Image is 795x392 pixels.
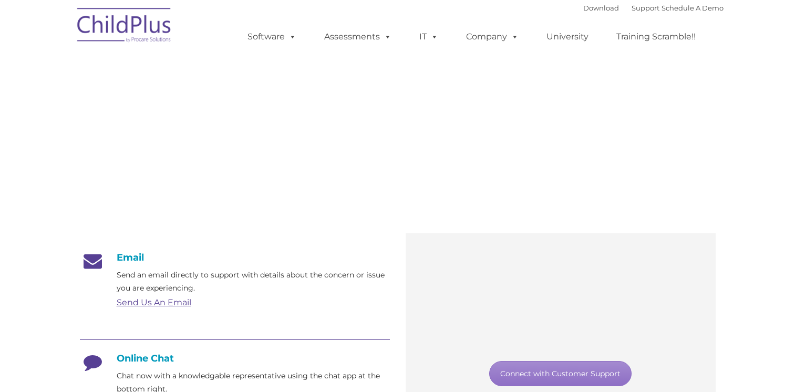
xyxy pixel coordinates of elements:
a: University [536,26,599,47]
img: ChildPlus by Procare Solutions [72,1,177,53]
a: Software [237,26,307,47]
a: Training Scramble!! [606,26,706,47]
a: Download [583,4,619,12]
font: | [583,4,724,12]
a: Assessments [314,26,402,47]
a: Send Us An Email [117,297,191,307]
p: Send an email directly to support with details about the concern or issue you are experiencing. [117,269,390,295]
a: Company [456,26,529,47]
a: Schedule A Demo [662,4,724,12]
h4: Online Chat [80,353,390,364]
a: Support [632,4,659,12]
h4: Email [80,252,390,263]
a: Connect with Customer Support [489,361,632,386]
a: IT [409,26,449,47]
